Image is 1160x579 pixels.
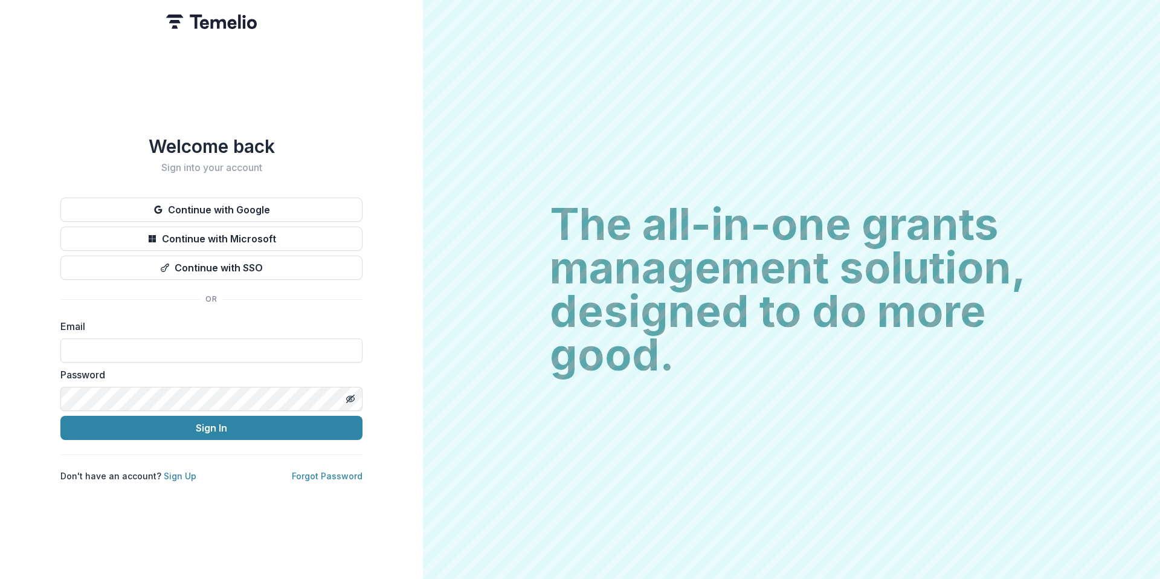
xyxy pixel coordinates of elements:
button: Sign In [60,416,362,440]
a: Forgot Password [292,471,362,481]
label: Email [60,319,355,334]
button: Continue with Google [60,198,362,222]
button: Continue with SSO [60,256,362,280]
p: Don't have an account? [60,470,196,482]
img: Temelio [166,15,257,29]
button: Continue with Microsoft [60,227,362,251]
label: Password [60,367,355,382]
a: Sign Up [164,471,196,481]
button: Toggle password visibility [341,389,360,409]
h1: Welcome back [60,135,362,157]
h2: Sign into your account [60,162,362,173]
